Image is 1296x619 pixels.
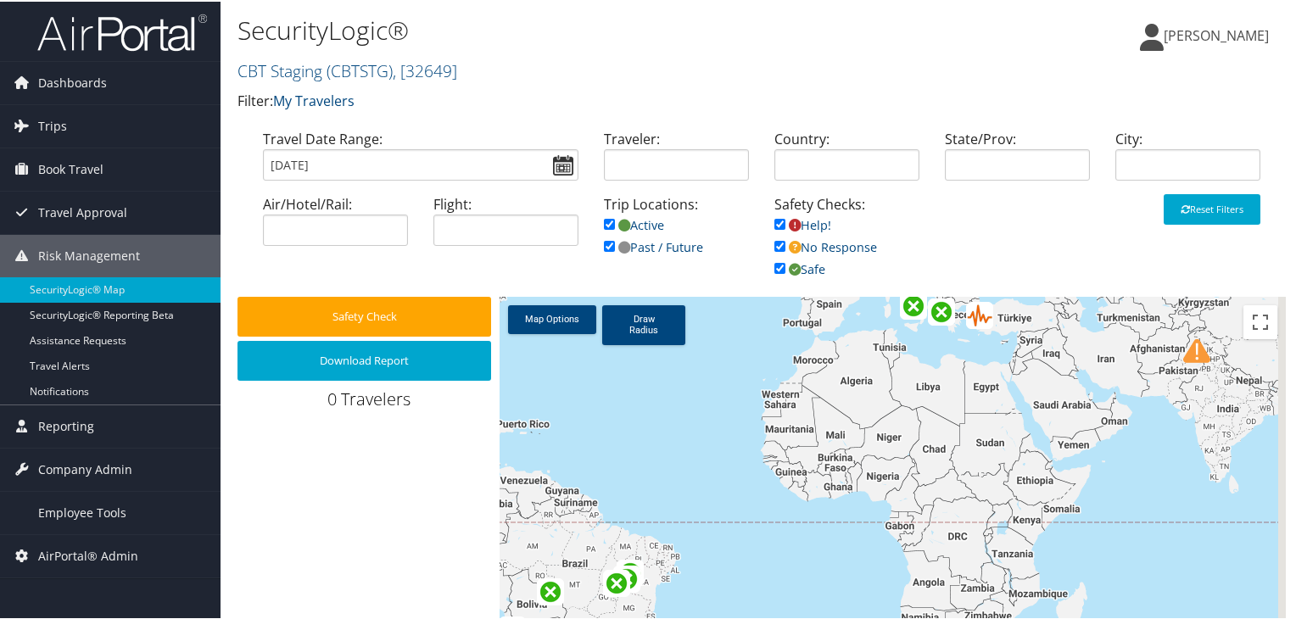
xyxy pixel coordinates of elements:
[762,127,932,192] div: Country:
[38,404,94,446] span: Reporting
[237,11,936,47] h1: SecurityLogic®
[327,58,393,81] span: ( CBTSTG )
[762,192,932,295] div: Safety Checks:
[421,192,591,258] div: Flight:
[966,300,993,327] div: Orange earthquake alert (Magnitude 6.1M, Depth:10km) in Türkiye 10/08/2025 16:53 UTC, 70 thousand...
[604,237,703,254] a: Past / Future
[237,89,936,111] p: Filter:
[38,490,126,533] span: Employee Tools
[774,215,831,231] a: Help!
[602,304,685,343] a: Draw Radius
[393,58,457,81] span: , [ 32649 ]
[237,386,500,418] div: 0 Travelers
[250,127,591,192] div: Travel Date Range:
[900,291,927,318] div: Green forest fire alert in Italy
[37,11,207,51] img: airportal-logo.png
[774,259,825,276] a: Safe
[38,233,140,276] span: Risk Management
[237,339,491,379] button: Download Report
[617,558,644,585] div: Green forest fire alert in Brazil
[537,577,564,604] div: Green forest fire alert in Bolivia
[591,192,762,273] div: Trip Locations:
[237,58,457,81] a: CBT Staging
[928,297,955,324] div: Green forest fire alert in Albania
[38,533,138,576] span: AirPortal® Admin
[38,190,127,232] span: Travel Approval
[591,127,762,192] div: Traveler:
[250,192,421,258] div: Air/Hotel/Rail:
[1103,127,1273,192] div: City:
[237,295,491,335] button: Safety Check
[38,447,132,489] span: Company Admin
[1243,304,1277,337] button: Toggle fullscreen view
[1164,25,1269,43] span: [PERSON_NAME]
[604,215,664,231] a: Active
[613,564,640,591] div: Green forest fire alert in Brazil
[1164,192,1260,223] button: Reset Filters
[774,237,877,254] a: No Response
[273,90,355,109] a: My Travelers
[38,147,103,189] span: Book Travel
[508,304,596,332] a: Map Options
[603,568,630,595] div: Green forest fire alert in Brazil
[38,60,107,103] span: Dashboards
[38,103,67,146] span: Trips
[932,127,1103,192] div: State/Prov:
[1140,8,1286,59] a: [PERSON_NAME]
